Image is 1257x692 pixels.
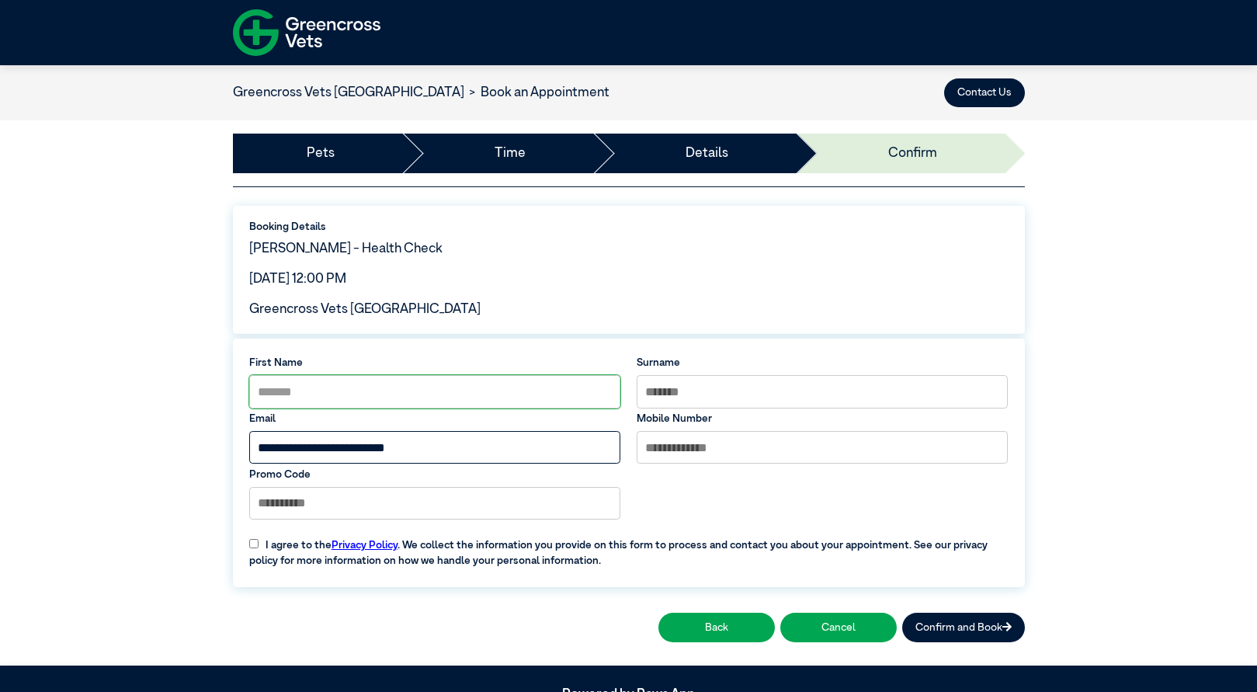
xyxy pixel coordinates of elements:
[944,78,1025,107] button: Contact Us
[780,613,897,642] button: Cancel
[495,144,526,164] a: Time
[902,613,1025,642] button: Confirm and Book
[233,83,610,103] nav: breadcrumb
[241,527,1016,569] label: I agree to the . We collect the information you provide on this form to process and contact you a...
[637,411,1009,426] label: Mobile Number
[249,273,346,286] span: [DATE] 12:00 PM
[464,83,610,103] li: Book an Appointment
[233,4,380,61] img: f-logo
[249,242,443,256] span: [PERSON_NAME] - Health Check
[658,613,775,642] button: Back
[637,355,1009,370] label: Surname
[249,303,481,316] span: Greencross Vets [GEOGRAPHIC_DATA]
[249,219,1009,235] label: Booking Details
[249,539,259,548] input: I agree to thePrivacy Policy. We collect the information you provide on this form to process and ...
[249,467,621,482] label: Promo Code
[249,355,621,370] label: First Name
[686,144,728,164] a: Details
[233,86,464,99] a: Greencross Vets [GEOGRAPHIC_DATA]
[332,540,398,551] a: Privacy Policy
[307,144,335,164] a: Pets
[249,411,621,426] label: Email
